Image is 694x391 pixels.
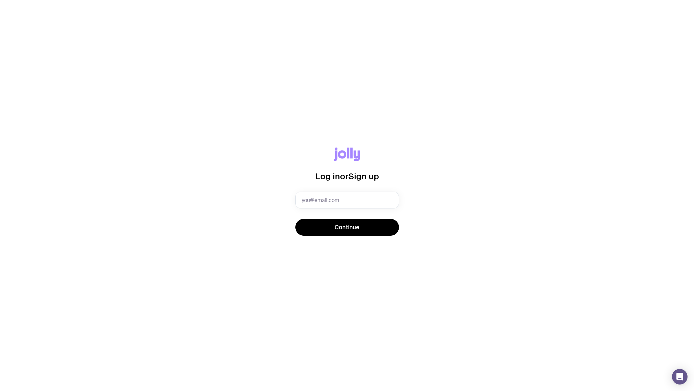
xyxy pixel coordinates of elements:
[315,172,340,181] span: Log in
[340,172,348,181] span: or
[335,223,359,231] span: Continue
[348,172,379,181] span: Sign up
[295,192,399,208] input: you@email.com
[672,369,688,385] div: Open Intercom Messenger
[295,219,399,236] button: Continue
